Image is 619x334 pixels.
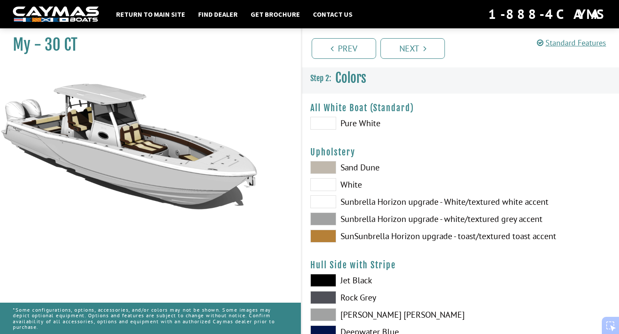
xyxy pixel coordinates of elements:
h4: All White Boat (Standard) [310,103,610,113]
label: Rock Grey [310,291,452,304]
h3: Colors [302,62,619,94]
h4: Upholstery [310,147,610,158]
label: Pure White [310,117,452,130]
label: SunSunbrella Horizon upgrade - toast/textured toast accent [310,230,452,243]
a: Get Brochure [246,9,304,20]
a: Contact Us [309,9,357,20]
a: Return to main site [112,9,190,20]
label: [PERSON_NAME] [PERSON_NAME] [310,308,452,321]
label: Sunbrella Horizon upgrade - white/textured grey accent [310,213,452,225]
a: Next [380,38,445,59]
label: White [310,178,452,191]
h1: My - 30 CT [13,35,279,55]
img: white-logo-c9c8dbefe5ff5ceceb0f0178aa75bf4bb51f6bca0971e226c86eb53dfe498488.png [13,6,99,22]
label: Sand Dune [310,161,452,174]
a: Standard Features [537,38,606,48]
h4: Hull Side with Stripe [310,260,610,270]
label: Jet Black [310,274,452,287]
div: 1-888-4CAYMAS [488,5,606,24]
a: Find Dealer [194,9,242,20]
p: *Some configurations, options, accessories, and/or colors may not be shown. Some images may depic... [13,303,288,334]
ul: Pagination [309,37,619,59]
label: Sunbrella Horizon upgrade - White/textured white accent [310,195,452,208]
a: Prev [312,38,376,59]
